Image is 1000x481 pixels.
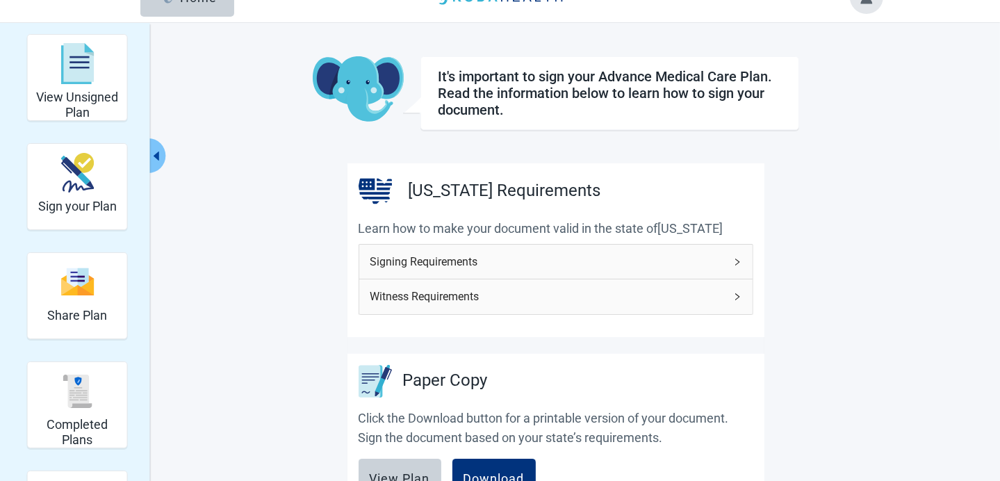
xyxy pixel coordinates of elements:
[733,293,741,301] span: right
[27,361,128,448] div: Completed Plans
[733,258,741,266] span: right
[27,252,128,339] div: Share Plan
[60,375,94,408] img: svg%3e
[359,279,753,313] div: Witness Requirements
[359,365,392,398] img: Paper Copy
[313,56,404,123] img: Koda Elephant
[438,68,782,118] div: It's important to sign your Advance Medical Care Plan. Read the information below to learn how to...
[33,417,122,447] h2: Completed Plans
[60,43,94,85] img: svg%3e
[38,199,117,214] h2: Sign your Plan
[359,409,753,448] p: Click the Download button for a printable version of your document. Sign the document based on yo...
[403,368,488,394] h3: Paper Copy
[47,308,107,323] h2: Share Plan
[359,245,753,279] div: Signing Requirements
[370,253,725,270] span: Signing Requirements
[60,267,94,297] img: svg%3e
[370,288,725,305] span: Witness Requirements
[60,153,94,193] img: make_plan_official-CpYJDfBD.svg
[359,219,753,238] p: Learn how to make your document valid in the state of [US_STATE]
[27,34,128,121] div: View Unsigned Plan
[27,143,128,230] div: Sign your Plan
[359,174,392,208] img: United States
[33,90,122,120] h2: View Unsigned Plan
[148,138,165,173] button: Collapse menu
[409,178,601,204] h3: [US_STATE] Requirements
[149,149,163,163] span: caret-left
